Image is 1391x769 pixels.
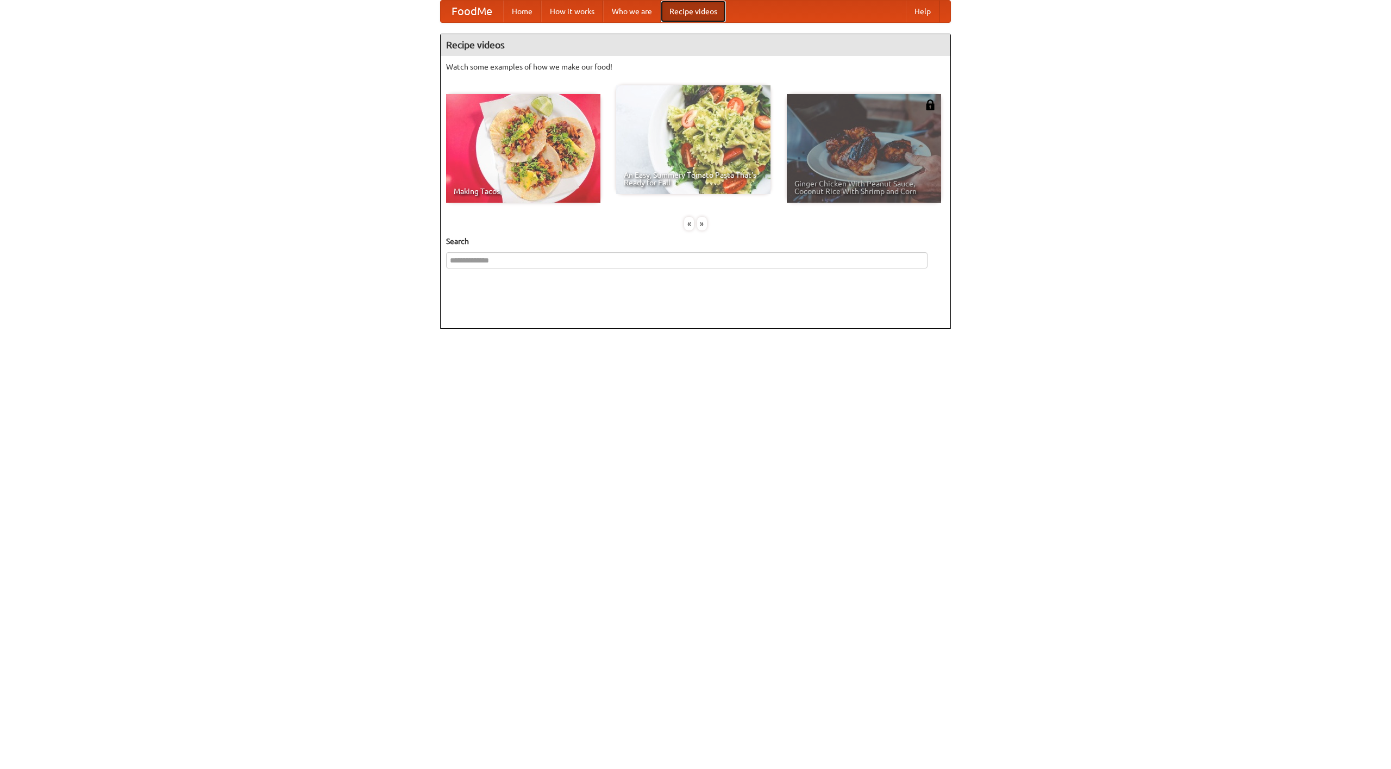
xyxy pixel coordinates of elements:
span: Making Tacos [454,187,593,195]
a: How it works [541,1,603,22]
div: « [684,217,694,230]
div: » [697,217,707,230]
a: Home [503,1,541,22]
a: Help [906,1,939,22]
a: Recipe videos [661,1,726,22]
img: 483408.png [925,99,936,110]
a: FoodMe [441,1,503,22]
a: Who we are [603,1,661,22]
a: An Easy, Summery Tomato Pasta That's Ready for Fall [616,85,770,194]
p: Watch some examples of how we make our food! [446,61,945,72]
span: An Easy, Summery Tomato Pasta That's Ready for Fall [624,171,763,186]
h5: Search [446,236,945,247]
h4: Recipe videos [441,34,950,56]
a: Making Tacos [446,94,600,203]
